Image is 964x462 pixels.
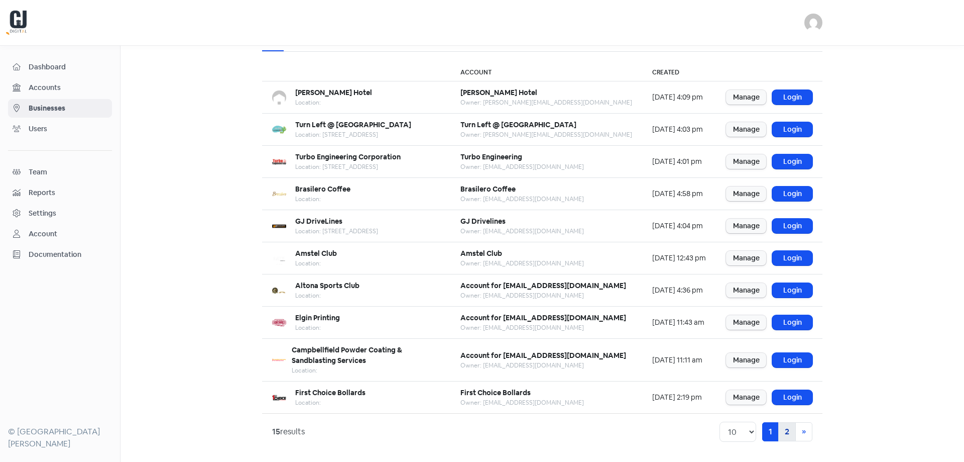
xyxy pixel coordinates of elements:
[295,98,372,107] div: Location:
[450,64,642,81] th: Account
[460,398,584,407] div: Owner: [EMAIL_ADDRESS][DOMAIN_NAME]
[772,219,812,233] a: Login
[726,390,766,405] a: Manage
[8,163,112,181] a: Team
[272,316,286,330] img: 42031c30-a875-4ad3-9b8a-78469c0d2a61-250x250.png
[726,251,766,265] a: Manage
[726,353,766,367] a: Manage
[460,120,576,129] b: Turn Left @ [GEOGRAPHIC_DATA]
[772,122,812,137] a: Login
[295,281,359,290] b: Altona Sports Club
[272,284,286,298] img: 543e9db1-44a1-4a7b-9de9-f7f24bea8933-250x250.png
[295,162,401,171] div: Location: [STREET_ADDRESS]
[772,315,812,330] a: Login
[726,283,766,298] a: Manage
[272,90,286,105] img: default-business-250x250.png
[460,217,506,226] b: GJ Drivelines
[8,78,112,97] a: Accounts
[795,422,812,441] a: Next
[460,361,626,370] div: Owner: [EMAIL_ADDRESS][DOMAIN_NAME]
[460,249,502,258] b: Amstel Club
[460,162,584,171] div: Owner: [EMAIL_ADDRESS][DOMAIN_NAME]
[295,323,340,332] div: Location:
[295,259,337,268] div: Location:
[29,167,107,177] span: Team
[802,426,806,437] span: »
[272,187,286,201] img: 923d10a0-c0d7-4130-b2e0-b993da5f2701-250x250.png
[726,219,766,233] a: Manage
[272,123,286,137] img: d182d1a0-a5ec-47a3-96d7-ca77d581c7ae-250x250.png
[652,221,706,231] div: [DATE] 4:04 pm
[29,103,107,114] span: Businesses
[772,154,812,169] a: Login
[272,391,286,405] img: 61b5d510-f7ff-4d47-a930-344e1a30c878-250x250.png
[652,392,706,403] div: [DATE] 2:19 pm
[8,225,112,243] a: Account
[726,90,766,105] a: Manage
[272,426,305,438] div: results
[295,227,378,236] div: Location: [STREET_ADDRESS]
[295,217,342,226] b: GJ DriveLines
[29,208,56,219] div: Settings
[726,122,766,137] a: Manage
[460,130,632,139] div: Owner: [PERSON_NAME][EMAIL_ADDRESS][DOMAIN_NAME]
[460,388,531,397] b: First Choice Bollards
[29,82,107,93] span: Accounts
[292,345,402,365] b: Campbellfield Powder Coating & Sandblasting Services
[460,88,537,97] b: [PERSON_NAME] Hotel
[762,422,779,441] a: 1
[8,426,112,450] div: © [GEOGRAPHIC_DATA][PERSON_NAME]
[652,317,706,328] div: [DATE] 11:43 am
[272,353,286,367] img: c6e650a1-d1b4-464b-8779-f225ee8481ce-250x250.png
[29,188,107,198] span: Reports
[460,259,584,268] div: Owner: [EMAIL_ADDRESS][DOMAIN_NAME]
[295,152,401,161] b: Turbo Engineering Corporation
[8,183,112,202] a: Reports
[652,253,706,263] div: [DATE] 12:43 pm
[295,313,340,322] b: Elgin Printing
[778,422,796,441] a: 2
[295,195,350,204] div: Location:
[460,195,584,204] div: Owner: [EMAIL_ADDRESS][DOMAIN_NAME]
[272,219,286,233] img: b4a4f5e6-f4bc-4f72-9904-c60b286786ef-250x250.png
[29,229,57,239] div: Account
[772,251,812,265] a: Login
[652,355,706,365] div: [DATE] 11:11 am
[726,315,766,330] a: Manage
[8,58,112,76] a: Dashboard
[460,152,522,161] b: Turbo Engineering
[652,156,706,167] div: [DATE] 4:01 pm
[272,251,286,265] img: e9301fc7-1ef5-4820-8e4f-3b2b4096dea8-250x250.png
[295,398,366,407] div: Location:
[272,426,280,437] strong: 15
[295,120,411,129] b: Turn Left @ [GEOGRAPHIC_DATA]
[772,283,812,298] a: Login
[726,187,766,201] a: Manage
[772,90,812,105] a: Login
[29,249,107,260] span: Documentation
[460,227,584,236] div: Owner: [EMAIL_ADDRESS][DOMAIN_NAME]
[726,154,766,169] a: Manage
[460,98,632,107] div: Owner: [PERSON_NAME][EMAIL_ADDRESS][DOMAIN_NAME]
[652,189,706,199] div: [DATE] 4:58 pm
[460,313,626,322] b: Account for [EMAIL_ADDRESS][DOMAIN_NAME]
[295,130,411,139] div: Location: [STREET_ADDRESS]
[460,351,626,360] b: Account for [EMAIL_ADDRESS][DOMAIN_NAME]
[804,14,822,32] img: User
[772,353,812,367] a: Login
[295,184,350,194] b: Brasilero Coffee
[652,285,706,296] div: [DATE] 4:36 pm
[652,92,706,103] div: [DATE] 4:09 pm
[460,281,626,290] b: Account for [EMAIL_ADDRESS][DOMAIN_NAME]
[272,155,286,169] img: 51c3f34b-4621-4181-8842-c25bc9d52360-250x250.png
[460,184,516,194] b: Brasilero Coffee
[8,204,112,223] a: Settings
[8,245,112,264] a: Documentation
[295,249,337,258] b: Amstel Club
[292,366,440,375] div: Location:
[8,120,112,138] a: Users
[652,124,706,135] div: [DATE] 4:03 pm
[295,291,359,300] div: Location:
[642,64,716,81] th: Created
[295,388,366,397] b: First Choice Bollards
